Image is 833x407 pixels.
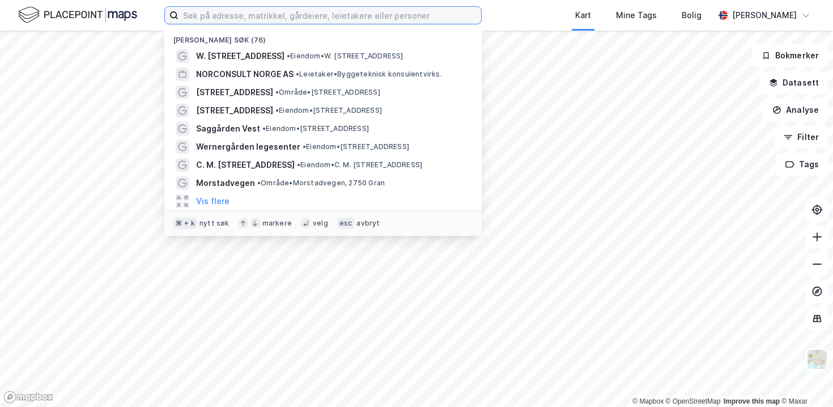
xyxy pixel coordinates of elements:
[196,194,229,208] button: Vis flere
[196,67,294,81] span: NORCONSULT NORGE AS
[776,353,833,407] div: Kontrollprogram for chat
[262,124,266,133] span: •
[196,158,295,172] span: C. M. [STREET_ADDRESS]
[287,52,403,61] span: Eiendom • W. [STREET_ADDRESS]
[313,219,328,228] div: velg
[776,353,833,407] iframe: Chat Widget
[296,70,299,78] span: •
[297,160,422,169] span: Eiendom • C. M. [STREET_ADDRESS]
[196,122,260,135] span: Saggården Vest
[196,176,255,190] span: Morstadvegen
[275,88,380,97] span: Område • [STREET_ADDRESS]
[682,9,702,22] div: Bolig
[356,219,380,228] div: avbryt
[196,104,273,117] span: [STREET_ADDRESS]
[297,160,300,169] span: •
[262,124,369,133] span: Eiendom • [STREET_ADDRESS]
[196,49,284,63] span: W. [STREET_ADDRESS]
[178,7,481,24] input: Søk på adresse, matrikkel, gårdeiere, leietakere eller personer
[616,9,657,22] div: Mine Tags
[575,9,591,22] div: Kart
[257,179,385,188] span: Område • Morstadvegen, 2750 Gran
[303,142,409,151] span: Eiendom • [STREET_ADDRESS]
[303,142,306,151] span: •
[337,218,355,229] div: esc
[196,86,273,99] span: [STREET_ADDRESS]
[275,88,279,96] span: •
[196,140,300,154] span: Wernergården legesenter
[287,52,290,60] span: •
[732,9,797,22] div: [PERSON_NAME]
[275,106,382,115] span: Eiendom • [STREET_ADDRESS]
[275,106,279,115] span: •
[257,179,261,187] span: •
[199,219,229,228] div: nytt søk
[173,218,197,229] div: ⌘ + k
[296,70,442,79] span: Leietaker • Byggeteknisk konsulentvirks.
[164,27,482,47] div: [PERSON_NAME] søk (76)
[18,5,137,25] img: logo.f888ab2527a4732fd821a326f86c7f29.svg
[262,219,292,228] div: markere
